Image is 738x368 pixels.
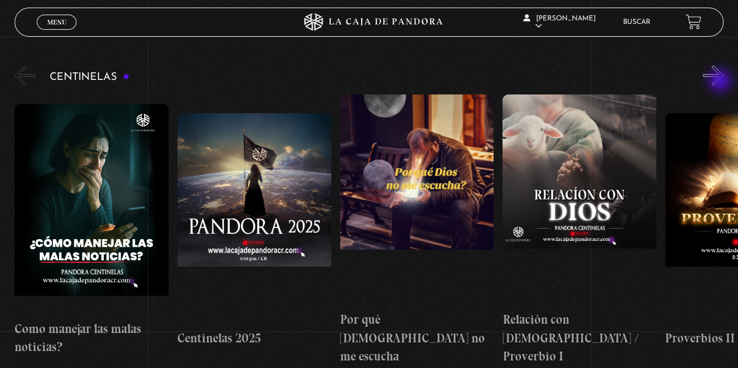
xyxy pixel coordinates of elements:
a: Como manejar las malas noticias? [15,94,169,366]
a: Buscar [623,19,650,26]
h4: Como manejar las malas noticias? [15,320,169,356]
span: [PERSON_NAME] [523,15,596,30]
button: Previous [15,65,35,86]
a: View your shopping cart [685,14,701,30]
h4: Relación con [DEMOGRAPHIC_DATA] / Proverbio I [502,310,656,366]
h4: Centinelas 2025 [177,329,331,348]
a: Relación con [DEMOGRAPHIC_DATA] / Proverbio I [502,94,656,366]
h3: Centinelas [50,72,130,83]
a: Centinelas 2025 [177,94,331,366]
h4: Por qué [DEMOGRAPHIC_DATA] no me escucha [340,310,494,366]
a: Por qué [DEMOGRAPHIC_DATA] no me escucha [340,94,494,366]
span: Cerrar [43,28,71,36]
span: Menu [47,19,67,26]
button: Next [703,65,723,86]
